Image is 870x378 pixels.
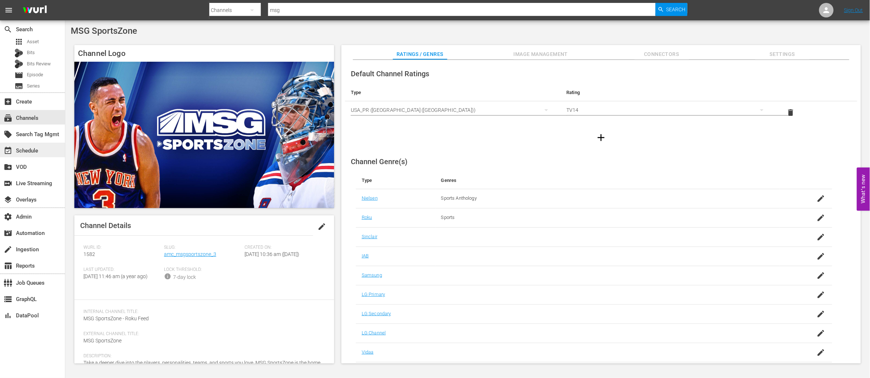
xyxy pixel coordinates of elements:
span: MSG SportsZone [83,338,122,344]
button: edit [313,218,331,235]
span: Ingestion [4,245,12,254]
span: Search [666,3,686,16]
span: Created On: [245,245,321,251]
a: LG Secondary [362,311,391,316]
span: Bits [27,49,35,56]
button: Search [656,3,688,16]
th: Type [356,172,435,189]
span: Episode [27,71,43,78]
span: edit [317,222,326,231]
span: Admin [4,212,12,221]
span: delete [787,108,795,117]
span: Ratings / Genres [393,50,447,59]
a: Samsung [362,272,382,278]
h4: Channel Logo [74,45,334,62]
span: info [164,273,171,280]
span: Lock Threshold: [164,267,241,273]
a: Vidaa [362,349,374,355]
span: MSG SportsZone - Roku Feed [83,316,149,321]
span: Automation [4,229,12,237]
span: Image Management [514,50,568,59]
div: Bits Review [15,60,23,68]
span: Settings [755,50,810,59]
a: Roku [362,215,372,220]
span: Reports [4,261,12,270]
th: Genres [435,172,779,189]
div: TV14 [567,100,771,120]
table: simple table [345,84,857,124]
img: MSG SportsZone [74,62,334,208]
span: DataPool [4,311,12,320]
span: [DATE] 10:36 am ([DATE]) [245,251,299,257]
span: Series [15,82,23,90]
span: Internal Channel Title: [83,309,321,315]
span: Slug: [164,245,241,251]
span: Channel Details [80,221,131,230]
span: Last Updated: [83,267,160,273]
span: Search Tag Mgmt [4,130,12,139]
span: Asset [27,38,39,45]
span: Take a deeper dive into the players, personalities, teams, and sports you love. MSG SportsZone is... [83,360,320,373]
span: Description: [83,353,321,359]
span: VOD [4,163,12,171]
span: Wurl ID: [83,245,160,251]
span: Channel Genre(s) [351,157,407,166]
a: Sinclair [362,234,377,239]
span: Episode [15,71,23,80]
span: Live Streaming [4,179,12,188]
span: [DATE] 11:46 am (a year ago) [83,273,148,279]
a: LG Primary [362,292,385,297]
a: Nielsen [362,195,378,201]
span: Create [4,97,12,106]
button: delete [782,104,800,121]
span: Bits Review [27,60,51,68]
span: event_available [4,146,12,155]
span: Default Channel Ratings [351,69,429,78]
span: External Channel Title: [83,331,321,337]
span: Connectors [635,50,689,59]
th: Rating [561,84,777,101]
th: Type [345,84,561,101]
span: Job Queues [4,279,12,287]
span: menu [4,6,13,15]
a: amc_msgsportszone_3 [164,251,216,257]
span: Channels [4,114,12,122]
span: Overlays [4,195,12,204]
span: Series [27,82,40,90]
span: Search [4,25,12,34]
a: IAB [362,253,369,259]
span: 1582 [83,251,95,257]
span: Asset [15,37,23,46]
a: Sign Out [844,7,863,13]
span: GraphQL [4,295,12,304]
div: 7-day lock [173,273,196,281]
button: Open Feedback Widget [857,167,870,211]
div: Bits [15,49,23,57]
a: LG Channel [362,330,386,336]
span: MSG SportsZone [71,26,137,36]
img: ans4CAIJ8jUAAAAAAAAAAAAAAAAAAAAAAAAgQb4GAAAAAAAAAAAAAAAAAAAAAAAAJMjXAAAAAAAAAAAAAAAAAAAAAAAAgAT5G... [17,2,52,19]
div: USA_PR ([GEOGRAPHIC_DATA] ([GEOGRAPHIC_DATA])) [351,100,555,120]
